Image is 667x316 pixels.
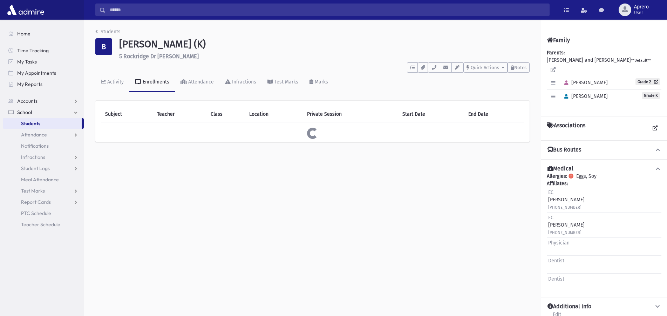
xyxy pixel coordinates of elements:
[3,140,84,152] a: Notifications
[3,56,84,67] a: My Tasks
[119,38,530,50] h1: [PERSON_NAME] (K)
[303,106,398,122] th: Private Session
[471,65,499,70] span: Quick Actions
[3,196,84,208] a: Report Cards
[634,10,649,15] span: User
[642,92,660,99] span: Grade K
[3,107,84,118] a: School
[17,59,37,65] span: My Tasks
[262,73,304,92] a: Test Marks
[304,73,334,92] a: Marks
[547,303,661,310] button: Additional Info
[106,79,124,85] div: Activity
[95,29,121,35] a: Students
[463,62,508,73] button: Quick Actions
[649,122,661,135] a: View all Associations
[17,109,32,115] span: School
[17,47,49,54] span: Time Tracking
[129,73,175,92] a: Enrollments
[548,215,553,221] span: EC
[119,53,530,60] h6: 5 Rockridge Dr [PERSON_NAME]
[547,173,567,179] b: Allergies:
[21,132,47,138] span: Attendance
[3,118,82,129] a: Students
[561,80,608,86] span: [PERSON_NAME]
[175,73,219,92] a: Attendance
[548,230,581,235] small: [PHONE_NUMBER]
[547,146,661,154] button: Bus Routes
[547,165,573,173] h4: Medical
[548,276,564,282] span: Dentist
[548,214,585,236] div: [PERSON_NAME]
[21,199,51,205] span: Report Cards
[3,185,84,196] a: Test Marks
[634,4,649,10] span: Aprero
[17,98,38,104] span: Accounts
[141,79,169,85] div: Enrollments
[3,152,84,163] a: Infractions
[21,176,59,183] span: Meal Attendance
[206,106,245,122] th: Class
[95,73,129,92] a: Activity
[21,154,45,160] span: Infractions
[561,93,608,99] span: [PERSON_NAME]
[398,106,464,122] th: Start Date
[547,181,568,187] b: Affiliates:
[547,146,581,154] h4: Bus Routes
[273,79,298,85] div: Test Marks
[21,188,45,194] span: Test Marks
[635,78,660,85] a: Grade 2
[153,106,206,122] th: Teacher
[106,4,549,16] input: Search
[3,67,84,79] a: My Appointments
[3,79,84,90] a: My Reports
[95,28,121,38] nav: breadcrumb
[514,65,526,70] span: Notes
[21,165,50,172] span: Student Logs
[547,49,661,110] div: [PERSON_NAME] and [PERSON_NAME]
[547,165,661,173] button: Medical
[231,79,256,85] div: Infractions
[95,38,112,55] div: B
[547,50,565,56] b: Parents:
[3,219,84,230] a: Teacher Schedule
[547,303,591,310] h4: Additional Info
[3,95,84,107] a: Accounts
[548,189,585,211] div: [PERSON_NAME]
[101,106,153,122] th: Subject
[21,221,60,228] span: Teacher Schedule
[219,73,262,92] a: Infractions
[464,106,524,122] th: End Date
[17,70,56,76] span: My Appointments
[21,120,40,127] span: Students
[3,28,84,39] a: Home
[3,208,84,219] a: PTC Schedule
[245,106,303,122] th: Location
[21,143,49,149] span: Notifications
[508,62,530,73] button: Notes
[313,79,328,85] div: Marks
[3,129,84,140] a: Attendance
[17,31,30,37] span: Home
[3,163,84,174] a: Student Logs
[3,174,84,185] a: Meal Attendance
[3,45,84,56] a: Time Tracking
[17,81,42,87] span: My Reports
[548,189,553,195] span: EC
[548,258,564,264] span: Dentist
[548,205,581,210] small: [PHONE_NUMBER]
[547,37,570,43] h4: Family
[547,122,585,135] h4: Associations
[6,3,46,17] img: AdmirePro
[187,79,214,85] div: Attendance
[548,240,570,246] span: Physician
[547,173,661,291] div: Eggs, Soy
[21,210,51,216] span: PTC Schedule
